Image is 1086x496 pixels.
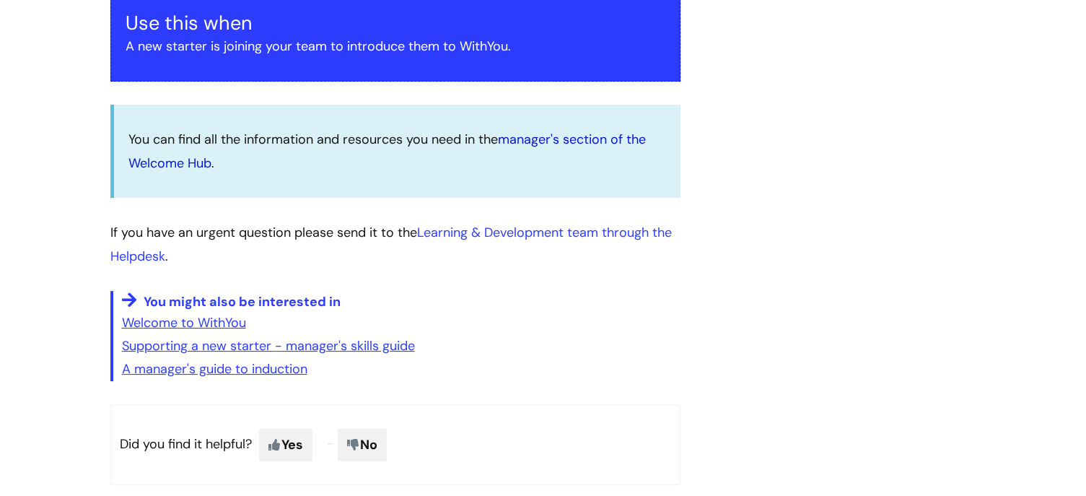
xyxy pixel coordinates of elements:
[122,314,246,331] a: Welcome to WithYou
[126,35,665,58] p: A new starter is joining your team to introduce them to WithYou.
[110,404,680,485] p: Did you find it helpful?
[122,337,415,354] a: Supporting a new starter - manager's skills guide
[128,131,646,171] a: manager's section of the Welcome Hub
[128,128,666,175] p: You can find all the information and resources you need in the .
[144,293,341,310] span: You might also be interested in
[126,12,665,35] h3: Use this when
[259,428,312,461] span: Yes
[110,224,672,264] a: Learning & Development team through the Helpdesk
[122,360,307,378] a: A manager's guide to induction
[110,221,680,268] p: If you have an urgent question please send it to the .
[338,428,387,461] span: No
